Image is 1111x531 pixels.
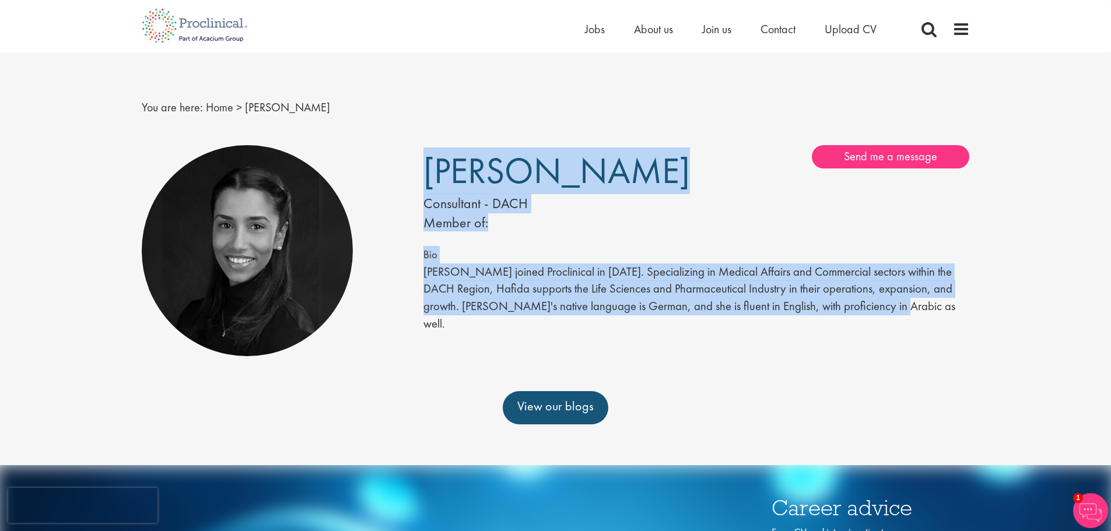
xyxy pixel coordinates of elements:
img: Hafida Benaouda [142,145,353,357]
a: Upload CV [825,22,877,37]
span: > [236,100,242,115]
iframe: reCAPTCHA [8,488,157,523]
a: Join us [702,22,731,37]
span: [PERSON_NAME] [245,100,330,115]
span: You are here: [142,100,203,115]
span: 1 [1073,493,1083,503]
a: breadcrumb link [206,100,233,115]
label: Member of: [423,213,488,231]
p: [PERSON_NAME] joined Proclinical in [DATE]. Specializing in Medical Affairs and Commercial sector... [423,263,970,333]
img: Chatbot [1073,493,1108,528]
span: [PERSON_NAME] [423,147,690,194]
div: Consultant - DACH [423,194,661,213]
a: Send me a message [812,145,969,168]
a: Jobs [585,22,605,37]
a: Contact [760,22,795,37]
a: View our blogs [503,391,608,424]
h3: Career advice [772,497,929,519]
a: About us [634,22,673,37]
span: Bio [423,248,437,262]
